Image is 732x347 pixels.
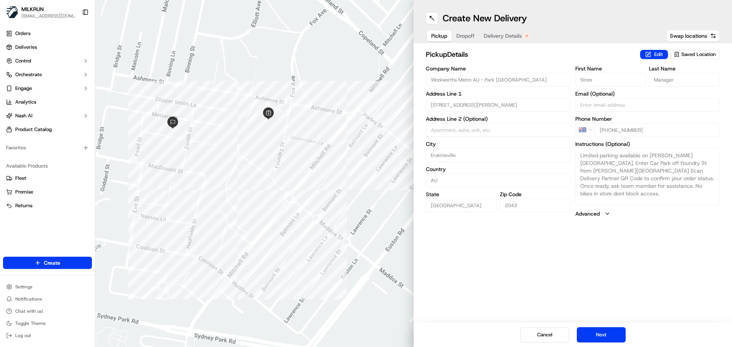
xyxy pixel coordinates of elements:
a: Product Catalog [3,123,92,136]
a: Analytics [3,96,92,108]
label: Advanced [575,210,600,217]
label: Phone Number [575,116,720,122]
button: Returns [3,200,92,212]
span: Swap locations [670,32,707,40]
h1: Create New Delivery [443,12,527,24]
a: Returns [6,202,89,209]
span: Log out [15,333,31,339]
button: Chat with us! [3,306,92,317]
input: Enter first name [575,73,646,86]
img: MILKRUN [6,6,18,18]
label: Address Line 2 (Optional) [426,116,571,122]
span: Engage [15,85,32,92]
span: Saved Location [681,51,716,58]
span: Promise [15,189,33,195]
span: Orders [15,30,30,37]
a: Deliveries [3,41,92,53]
input: Enter phone number [595,123,720,137]
button: Settings [3,281,92,292]
span: Toggle Theme [15,320,46,326]
span: Orchestrate [15,71,42,78]
button: Saved Location [669,49,720,60]
input: Enter zip code [500,198,571,212]
button: Orchestrate [3,69,92,81]
span: Delivery Details [484,32,522,40]
div: Favorites [3,142,92,154]
label: Company Name [426,66,571,71]
label: State [426,192,497,197]
input: Enter company name [426,73,571,86]
span: Settings [15,284,32,290]
a: Fleet [6,175,89,182]
button: Next [577,327,626,342]
button: Edit [640,50,668,59]
div: Available Products [3,160,92,172]
button: [EMAIL_ADDRESS][DOMAIN_NAME] [21,13,76,19]
button: Engage [3,82,92,94]
span: Returns [15,202,32,209]
textarea: Limited parking available on [PERSON_NAME][GEOGRAPHIC_DATA]. Enter Car Park off Foundry St from [... [575,148,720,205]
input: Enter last name [649,73,720,86]
button: Cancel [520,327,569,342]
button: Advanced [575,210,720,217]
button: Fleet [3,172,92,184]
button: Create [3,257,92,269]
input: Enter address [426,98,571,112]
label: Email (Optional) [575,91,720,96]
span: Create [44,259,60,267]
label: Instructions (Optional) [575,141,720,147]
button: Notifications [3,294,92,304]
span: Deliveries [15,44,37,51]
span: Nash AI [15,112,32,119]
label: Zip Code [500,192,571,197]
span: Pickup [431,32,447,40]
label: Country [426,166,571,172]
input: Enter email address [575,98,720,112]
input: Enter country [426,173,571,187]
button: MILKRUN [21,5,44,13]
input: Enter city [426,148,571,162]
span: Dropoff [456,32,475,40]
input: Enter state [426,198,497,212]
a: Promise [6,189,89,195]
span: Fleet [15,175,26,182]
input: Apartment, suite, unit, etc. [426,123,571,137]
h2: pickup Details [426,49,636,60]
label: Last Name [649,66,720,71]
button: Control [3,55,92,67]
span: Analytics [15,99,36,106]
span: Chat with us! [15,308,43,314]
button: Toggle Theme [3,318,92,329]
button: MILKRUNMILKRUN[EMAIL_ADDRESS][DOMAIN_NAME] [3,3,79,21]
button: Log out [3,330,92,341]
span: Notifications [15,296,42,302]
a: Orders [3,27,92,40]
span: Control [15,58,31,64]
label: Address Line 1 [426,91,571,96]
label: City [426,141,571,147]
button: Swap locations [666,30,720,42]
span: Product Catalog [15,126,52,133]
label: First Name [575,66,646,71]
button: Promise [3,186,92,198]
button: Nash AI [3,110,92,122]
